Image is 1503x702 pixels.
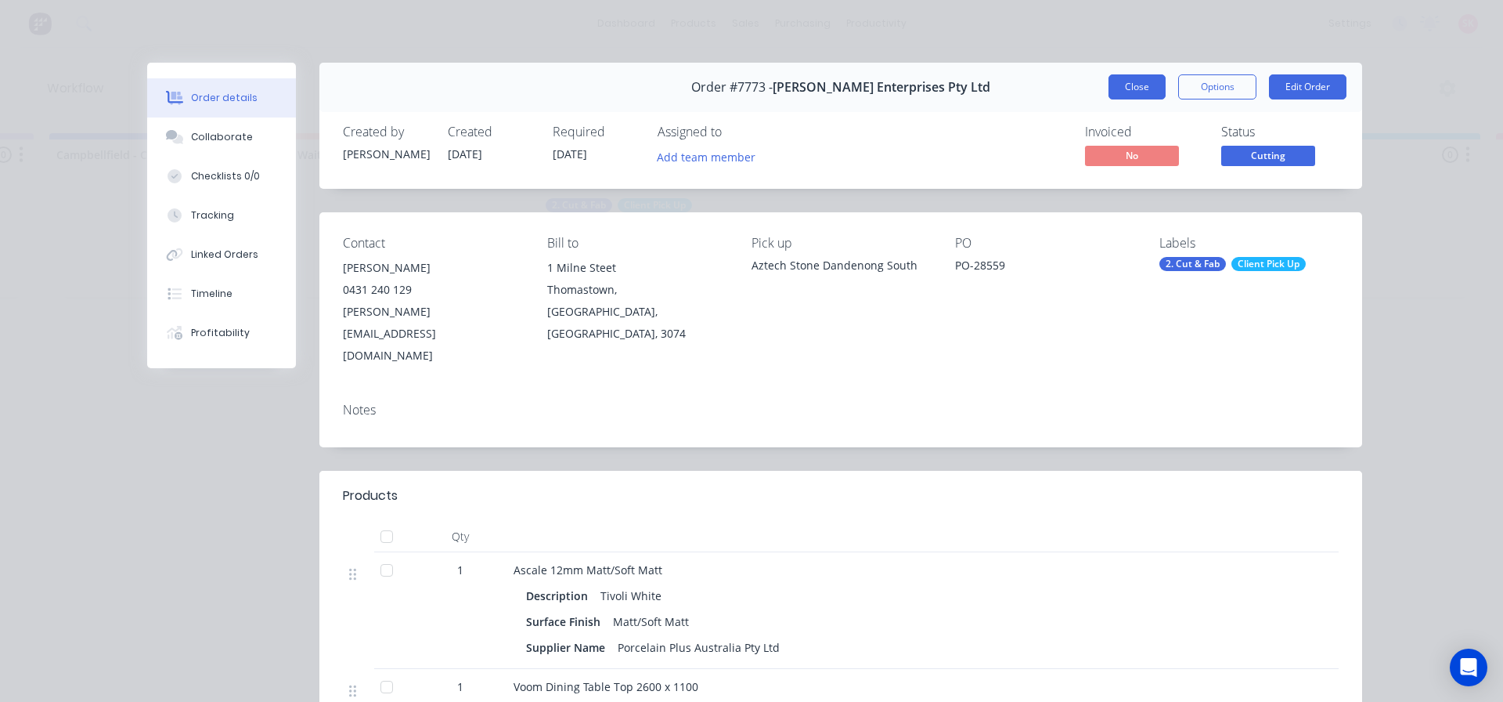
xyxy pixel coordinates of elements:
span: 1 [457,562,463,578]
div: PO-28559 [955,257,1134,279]
div: Collaborate [191,130,253,144]
button: Cutting [1221,146,1315,169]
div: Required [553,125,639,139]
div: Pick up [751,236,931,251]
button: Order details [147,78,296,118]
span: Order #7773 - [691,80,773,95]
div: Open Intercom Messenger [1450,649,1487,686]
button: Options [1178,74,1256,100]
div: Matt/Soft Matt [607,610,695,633]
div: Assigned to [658,125,814,139]
div: Porcelain Plus Australia Pty Ltd [611,636,786,659]
div: Created by [343,125,429,139]
div: [PERSON_NAME][EMAIL_ADDRESS][DOMAIN_NAME] [343,301,522,367]
button: Linked Orders [147,235,296,274]
button: Add team member [649,146,764,167]
button: Close [1108,74,1166,100]
span: [DATE] [553,147,587,161]
span: [PERSON_NAME] Enterprises Pty Ltd [773,80,990,95]
div: Status [1221,125,1339,139]
span: Ascale 12mm Matt/Soft Matt [514,563,662,577]
div: Order details [191,91,258,105]
button: Tracking [147,196,296,235]
div: Contact [343,236,522,251]
div: [PERSON_NAME] [343,146,429,162]
button: Edit Order [1269,74,1346,100]
div: Tivoli White [594,584,668,607]
span: 1 [457,678,463,695]
div: Tracking [191,208,234,223]
div: Checklists 0/0 [191,169,260,183]
div: Client Pick Up [1231,257,1306,271]
div: Timeline [191,287,232,301]
div: Created [448,125,534,139]
div: Aztech Stone Dandenong South [751,257,931,273]
div: Invoiced [1085,125,1202,139]
div: Supplier Name [526,636,611,659]
button: Checklists 0/0 [147,157,296,196]
div: Profitability [191,326,250,340]
div: Bill to [547,236,726,251]
div: PO [955,236,1134,251]
div: [PERSON_NAME]0431 240 129[PERSON_NAME][EMAIL_ADDRESS][DOMAIN_NAME] [343,257,522,367]
div: 1 Milne SteetThomastown, [GEOGRAPHIC_DATA], [GEOGRAPHIC_DATA], 3074 [547,257,726,345]
span: [DATE] [448,147,482,161]
div: Linked Orders [191,248,258,262]
button: Timeline [147,274,296,313]
div: 0431 240 129 [343,279,522,301]
div: Labels [1159,236,1339,251]
button: Collaborate [147,118,296,157]
div: Surface Finish [526,610,607,633]
button: Profitability [147,313,296,353]
div: Notes [343,403,1339,418]
div: Products [343,487,398,505]
span: Cutting [1221,146,1315,165]
div: Qty [413,521,507,552]
button: Add team member [658,146,764,167]
div: Description [526,584,594,607]
div: Thomastown, [GEOGRAPHIC_DATA], [GEOGRAPHIC_DATA], 3074 [547,279,726,345]
div: 1 Milne Steet [547,257,726,279]
div: 2. Cut & Fab [1159,257,1226,271]
div: [PERSON_NAME] [343,257,522,279]
span: No [1085,146,1179,165]
span: Voom Dining Table Top 2600 x 1100 [514,679,698,694]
